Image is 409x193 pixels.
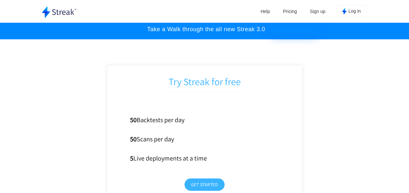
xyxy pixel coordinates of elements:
[270,25,319,34] button: WATCH NOW
[130,116,137,124] b: 50
[348,8,361,15] span: Log in
[130,154,133,162] b: 5
[337,5,367,17] button: Log in
[280,6,300,16] a: Pricing
[342,8,347,15] img: kite_logo
[307,6,328,16] a: Sign up
[169,75,241,92] h1: Try Streak for free
[107,134,302,149] p: Scans per day
[184,178,225,191] button: Get started
[107,153,302,169] p: Live deployments at a time
[42,6,76,18] img: logo
[141,26,265,33] p: Take a Walk through the all new Streak 3.0
[257,6,273,16] a: Help
[130,135,137,143] b: 50
[107,114,302,130] p: Backtests per day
